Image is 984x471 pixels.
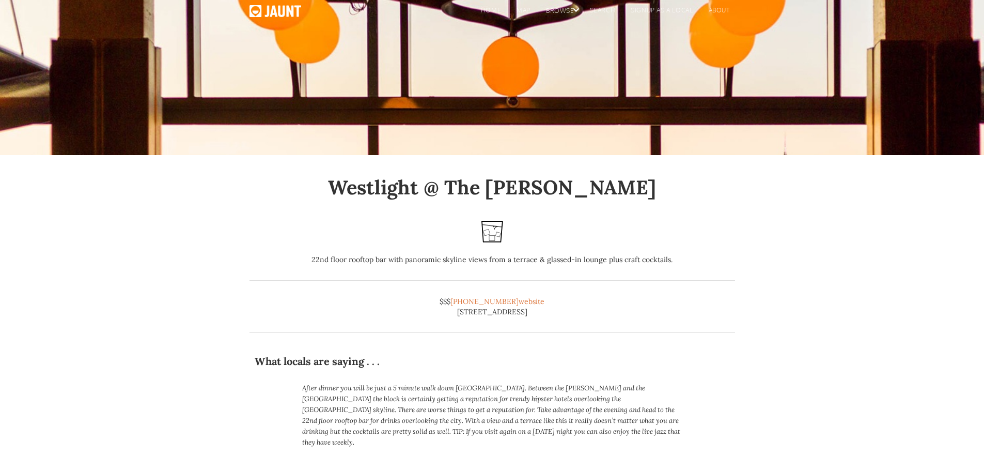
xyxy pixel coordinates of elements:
[620,5,698,21] a: signup as a local
[471,5,580,21] div: homemapbrowse
[506,5,536,21] a: map
[536,6,580,21] div: browse
[302,383,682,448] p: After dinner you will be just a 5 minute walk down [GEOGRAPHIC_DATA]. Between the [PERSON_NAME] a...
[580,5,621,21] a: search
[249,5,301,22] a: home
[450,296,519,307] a: [PHONE_NUMBER]
[249,176,735,199] h1: Westlight @ The [PERSON_NAME]
[440,307,544,317] div: [STREET_ADDRESS]
[519,296,544,307] a: website
[249,254,735,265] div: 22nd floor rooftop bar with panoramic skyline views from a terrace & glassed-in lounge plus craft...
[440,296,450,307] div: $$$
[249,5,301,17] img: Jaunt logo
[255,356,730,374] div: What locals are saying . . .
[471,5,506,21] a: home
[698,5,735,21] a: About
